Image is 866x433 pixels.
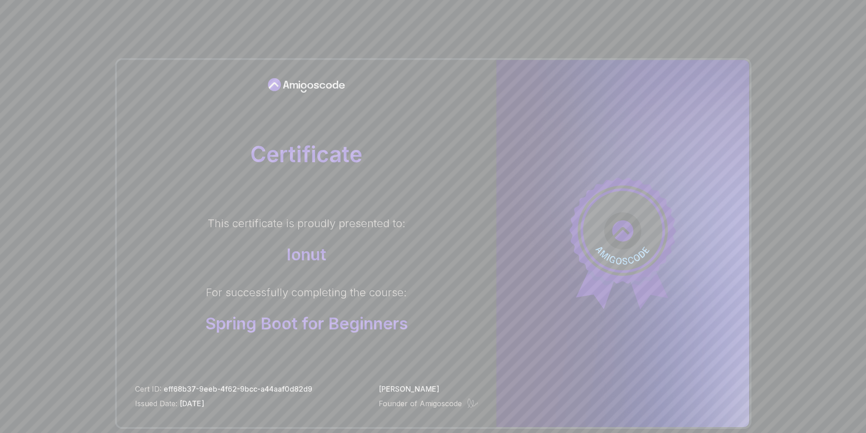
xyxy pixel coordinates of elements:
p: Cert ID: [135,383,312,394]
p: Spring Boot for Beginners [205,314,408,333]
span: eff68b37-9eeb-4f62-9bcc-a44aaf0d82d9 [164,384,312,393]
p: Ionut [208,245,405,264]
p: Issued Date: [135,398,312,409]
span: [DATE] [180,399,204,408]
p: Founder of Amigoscode [379,398,462,409]
h2: Certificate [135,144,478,165]
p: This certificate is proudly presented to: [208,216,405,231]
p: [PERSON_NAME] [379,383,478,394]
p: For successfully completing the course: [205,285,408,300]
